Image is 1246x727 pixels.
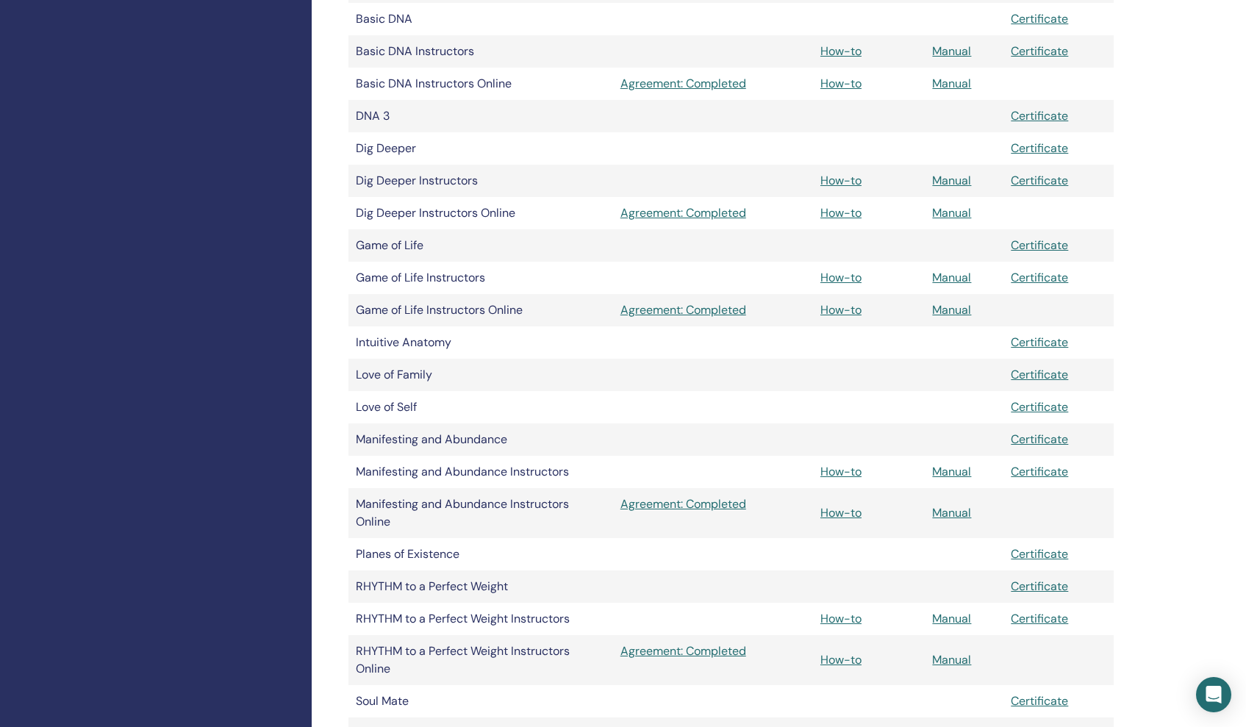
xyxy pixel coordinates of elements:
[348,685,613,717] td: Soul Mate
[348,603,613,635] td: RHYTHM to a Perfect Weight Instructors
[1011,108,1068,123] a: Certificate
[348,456,613,488] td: Manifesting and Abundance Instructors
[1196,677,1231,712] div: Open Intercom Messenger
[820,270,862,285] a: How-to
[820,611,862,626] a: How-to
[1011,399,1068,415] a: Certificate
[932,76,971,91] a: Manual
[348,132,613,165] td: Dig Deeper
[1011,611,1068,626] a: Certificate
[348,100,613,132] td: DNA 3
[820,302,862,318] a: How-to
[348,326,613,359] td: Intuitive Anatomy
[620,301,806,319] a: Agreement: Completed
[932,611,971,626] a: Manual
[348,294,613,326] td: Game of Life Instructors Online
[1011,464,1068,479] a: Certificate
[820,43,862,59] a: How-to
[348,68,613,100] td: Basic DNA Instructors Online
[348,488,613,538] td: Manifesting and Abundance Instructors Online
[348,538,613,570] td: Planes of Existence
[348,229,613,262] td: Game of Life
[820,464,862,479] a: How-to
[348,359,613,391] td: Love of Family
[1011,431,1068,447] a: Certificate
[348,3,613,35] td: Basic DNA
[620,642,806,660] a: Agreement: Completed
[820,76,862,91] a: How-to
[1011,367,1068,382] a: Certificate
[348,35,613,68] td: Basic DNA Instructors
[932,205,971,221] a: Manual
[620,495,806,513] a: Agreement: Completed
[620,75,806,93] a: Agreement: Completed
[820,173,862,188] a: How-to
[932,270,971,285] a: Manual
[1011,270,1068,285] a: Certificate
[820,505,862,520] a: How-to
[1011,43,1068,59] a: Certificate
[932,652,971,667] a: Manual
[348,570,613,603] td: RHYTHM to a Perfect Weight
[820,652,862,667] a: How-to
[932,302,971,318] a: Manual
[348,635,613,685] td: RHYTHM to a Perfect Weight Instructors Online
[932,43,971,59] a: Manual
[348,423,613,456] td: Manifesting and Abundance
[932,464,971,479] a: Manual
[932,173,971,188] a: Manual
[348,391,613,423] td: Love of Self
[1011,140,1068,156] a: Certificate
[1011,693,1068,709] a: Certificate
[348,197,613,229] td: Dig Deeper Instructors Online
[348,262,613,294] td: Game of Life Instructors
[820,205,862,221] a: How-to
[1011,579,1068,594] a: Certificate
[348,165,613,197] td: Dig Deeper Instructors
[1011,11,1068,26] a: Certificate
[1011,334,1068,350] a: Certificate
[1011,237,1068,253] a: Certificate
[1011,546,1068,562] a: Certificate
[620,204,806,222] a: Agreement: Completed
[932,505,971,520] a: Manual
[1011,173,1068,188] a: Certificate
